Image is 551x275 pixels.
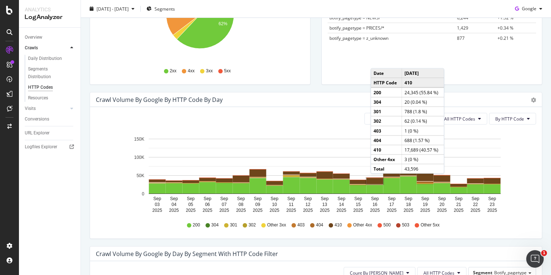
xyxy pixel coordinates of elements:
div: Segments Distribution [28,65,69,81]
a: Resources [28,94,75,102]
span: 304 [211,222,219,228]
span: 6,244 [457,15,468,21]
text: Sep [270,196,278,201]
td: 3 (0 %) [402,154,444,164]
td: Date [371,68,402,78]
span: 403 [297,222,305,228]
span: botify_pagetype = z_unknown [329,35,388,41]
div: Crawl Volume by google by Day by Segment with HTTP Code Filter [96,250,278,257]
button: Count By [PERSON_NAME] [364,113,436,125]
span: 1 [541,250,547,256]
span: 877 [457,35,465,41]
div: Daily Distribution [28,55,62,62]
a: Overview [25,34,75,41]
text: 2025 [203,208,212,213]
text: Sep [204,196,212,201]
text: Sep [304,196,312,201]
text: Sep [371,196,379,201]
text: 2025 [236,208,246,213]
td: 304 [371,97,402,107]
td: [DATE] [402,68,444,78]
div: Analytics [25,6,75,13]
div: HTTP Codes [28,84,53,91]
td: 410 [402,78,444,88]
text: Sep [388,196,396,201]
span: All HTTP Codes [444,116,475,122]
text: 07 [222,202,227,207]
text: 0 [142,191,144,196]
td: 1 (0 %) [402,126,444,135]
button: Google [512,3,545,15]
text: 22 [473,202,478,207]
text: 100K [134,155,144,160]
span: botify_pagetype = NEWS/* [329,15,383,21]
text: 14 [339,202,344,207]
text: Sep [170,196,178,201]
span: 5xx [224,68,231,74]
a: Conversions [25,115,75,123]
td: 200 [371,88,402,98]
span: 200 [193,222,200,228]
td: 24,345 (55.84 %) [402,88,444,98]
td: HTTP Code [371,78,402,88]
text: 2025 [337,208,347,213]
text: 2025 [286,208,296,213]
text: Sep [337,196,345,201]
div: gear [531,98,536,103]
text: 2025 [353,208,363,213]
span: Other 5xx [421,222,439,228]
span: 301 [230,222,237,228]
text: 2025 [169,208,179,213]
text: 50K [137,173,144,178]
span: 500 [383,222,391,228]
div: Overview [25,34,42,41]
a: Daily Distribution [28,55,75,62]
td: Other 4xx [371,154,402,164]
text: 62% [219,21,227,26]
span: 410 [335,222,342,228]
text: Sep [321,196,329,201]
text: Sep [438,196,446,201]
text: 15 [356,202,361,207]
div: Crawl Volume by google by HTTP Code by Day [96,96,223,103]
a: HTTP Codes [28,84,75,91]
td: 788 (1.8 %) [402,107,444,116]
span: By HTTP Code [495,116,524,122]
text: Sep [187,196,195,201]
text: Sep [472,196,480,201]
td: 410 [371,145,402,154]
span: 2xx [170,68,177,74]
text: 150K [134,137,144,142]
iframe: Intercom live chat [526,250,544,268]
span: 4xx [188,68,195,74]
td: 20 (0.04 %) [402,97,444,107]
span: 302 [249,222,256,228]
text: 04 [172,202,177,207]
td: Total [371,164,402,173]
td: 302 [371,116,402,126]
text: 23 [490,202,495,207]
text: 06 [205,202,210,207]
span: Other 3xx [267,222,286,228]
span: 3xx [206,68,213,74]
td: 688 (1.57 %) [402,135,444,145]
text: 13 [322,202,327,207]
text: Sep [421,196,429,201]
span: +0.21 % [497,35,513,41]
text: 2025 [454,208,464,213]
text: 12 [305,202,310,207]
text: 2025 [370,208,380,213]
span: 503 [402,222,409,228]
div: Crawls [25,44,38,52]
text: 03 [155,202,160,207]
text: 19 [423,202,428,207]
text: 18 [406,202,411,207]
span: Segments [155,5,175,12]
text: 2025 [403,208,413,213]
text: Sep [354,196,362,201]
span: Other 4xx [353,222,372,228]
td: 403 [371,126,402,135]
span: 1,429 [457,25,468,31]
text: 17 [389,202,394,207]
text: 16 [372,202,378,207]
